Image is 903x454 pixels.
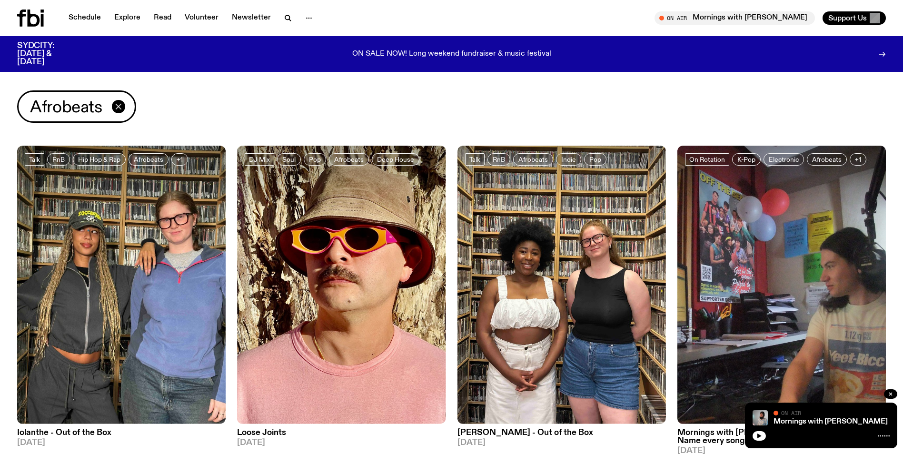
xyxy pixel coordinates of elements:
[237,424,446,447] a: Loose Joints[DATE]
[17,424,226,447] a: Iolanthe - Out of the Box[DATE]
[30,98,102,116] span: Afrobeats
[584,153,606,166] a: Pop
[457,429,666,437] h3: [PERSON_NAME] - Out of the Box
[277,153,301,166] a: Soul
[589,156,601,163] span: Pop
[732,153,761,166] a: K-Pop
[823,11,886,25] button: Support Us
[17,429,226,437] h3: Iolanthe - Out of the Box
[677,146,886,424] img: Jim Kretschmer is attentive to their computer in the studio. They are typing and looking at the s...
[457,439,666,447] span: [DATE]
[737,156,755,163] span: K-Pop
[689,156,725,163] span: On Rotation
[29,156,40,163] span: Talk
[518,156,548,163] span: Afrobeats
[329,153,369,166] a: Afrobeats
[17,439,226,447] span: [DATE]
[226,11,277,25] a: Newsletter
[237,439,446,447] span: [DATE]
[457,146,666,424] img: Chika and Kate stand in the music library and smile to camera.
[828,14,867,22] span: Support Us
[17,146,226,424] img: Kate and Iolanthe pose together in the music library.
[677,429,886,445] h3: Mornings with [PERSON_NAME] / Oh you like music? Name every song.
[134,156,163,163] span: Afrobeats
[304,153,326,166] a: Pop
[249,156,270,163] span: DJ Mix
[753,410,768,425] img: Kana Frazer is smiling at the camera with her head tilted slightly to her left. She wears big bla...
[769,156,799,163] span: Electronic
[513,153,553,166] a: Afrobeats
[309,156,321,163] span: Pop
[561,156,576,163] span: Indie
[685,153,729,166] a: On Rotation
[774,418,888,425] a: Mornings with [PERSON_NAME]
[556,153,581,166] a: Indie
[171,153,188,166] button: +1
[52,156,65,163] span: RnB
[764,153,804,166] a: Electronic
[17,42,78,66] h3: SYDCITY: [DATE] & [DATE]
[372,153,419,166] a: Deep House
[78,156,120,163] span: Hip Hop & Rap
[148,11,177,25] a: Read
[179,11,224,25] a: Volunteer
[237,146,446,424] img: Tyson stands in front of a paperbark tree wearing orange sunglasses, a suede bucket hat and a pin...
[812,156,842,163] span: Afrobeats
[457,424,666,447] a: [PERSON_NAME] - Out of the Box[DATE]
[47,153,70,166] a: RnB
[334,156,364,163] span: Afrobeats
[807,153,847,166] a: Afrobeats
[282,156,296,163] span: Soul
[465,153,485,166] a: Talk
[177,156,183,163] span: +1
[237,429,446,437] h3: Loose Joints
[245,153,274,166] a: DJ Mix
[352,50,551,59] p: ON SALE NOW! Long weekend fundraiser & music festival
[25,153,44,166] a: Talk
[63,11,107,25] a: Schedule
[487,153,510,166] a: RnB
[109,11,146,25] a: Explore
[469,156,480,163] span: Talk
[493,156,505,163] span: RnB
[129,153,169,166] a: Afrobeats
[377,156,414,163] span: Deep House
[655,11,815,25] button: On AirMornings with [PERSON_NAME]
[855,156,861,163] span: +1
[73,153,126,166] a: Hip Hop & Rap
[850,153,866,166] button: +1
[781,410,801,416] span: On Air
